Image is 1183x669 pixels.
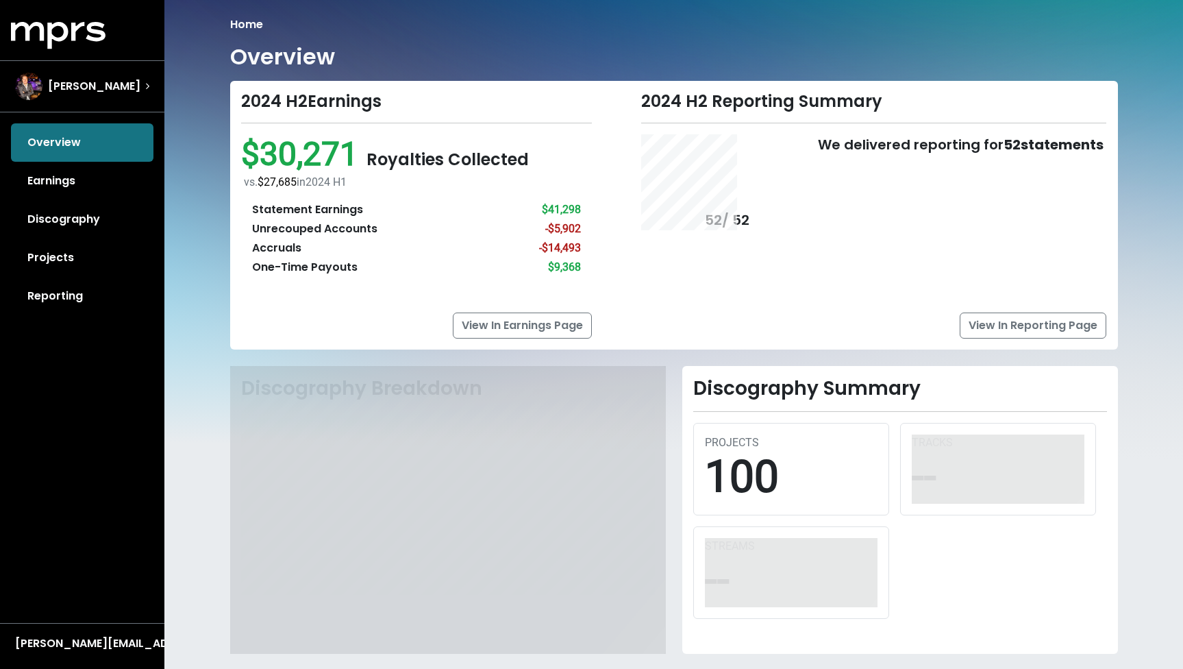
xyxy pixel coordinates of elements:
[641,92,1106,112] div: 2024 H2 Reporting Summary
[258,175,297,188] span: $27,685
[11,239,153,277] a: Projects
[11,27,105,42] a: mprs logo
[548,259,581,276] div: $9,368
[230,16,263,33] li: Home
[241,134,366,173] span: $30,271
[230,44,335,70] h1: Overview
[542,202,581,218] div: $41,298
[1004,135,1104,154] b: 52 statements
[48,78,140,95] span: [PERSON_NAME]
[453,313,592,339] a: View In Earnings Page
[11,162,153,200] a: Earnings
[15,73,42,100] img: The selected account / producer
[252,202,363,218] div: Statement Earnings
[252,259,358,276] div: One-Time Payouts
[818,134,1104,155] div: We delivered reporting for
[545,221,581,237] div: -$5,902
[252,221,377,237] div: Unrecouped Accounts
[11,277,153,315] a: Reporting
[693,377,1107,400] h2: Discography Summary
[960,313,1106,339] a: View In Reporting Page
[539,240,581,256] div: -$14,493
[705,435,877,451] div: PROJECTS
[230,16,1118,33] nav: breadcrumb
[244,174,593,191] div: vs. in 2024 H1
[11,200,153,239] a: Discography
[366,148,529,171] span: Royalties Collected
[15,635,149,652] div: [PERSON_NAME][EMAIL_ADDRESS][DOMAIN_NAME]
[252,240,301,256] div: Accruals
[11,635,153,653] button: [PERSON_NAME][EMAIL_ADDRESS][DOMAIN_NAME]
[705,451,877,504] div: 100
[241,92,593,112] div: 2024 H2 Earnings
